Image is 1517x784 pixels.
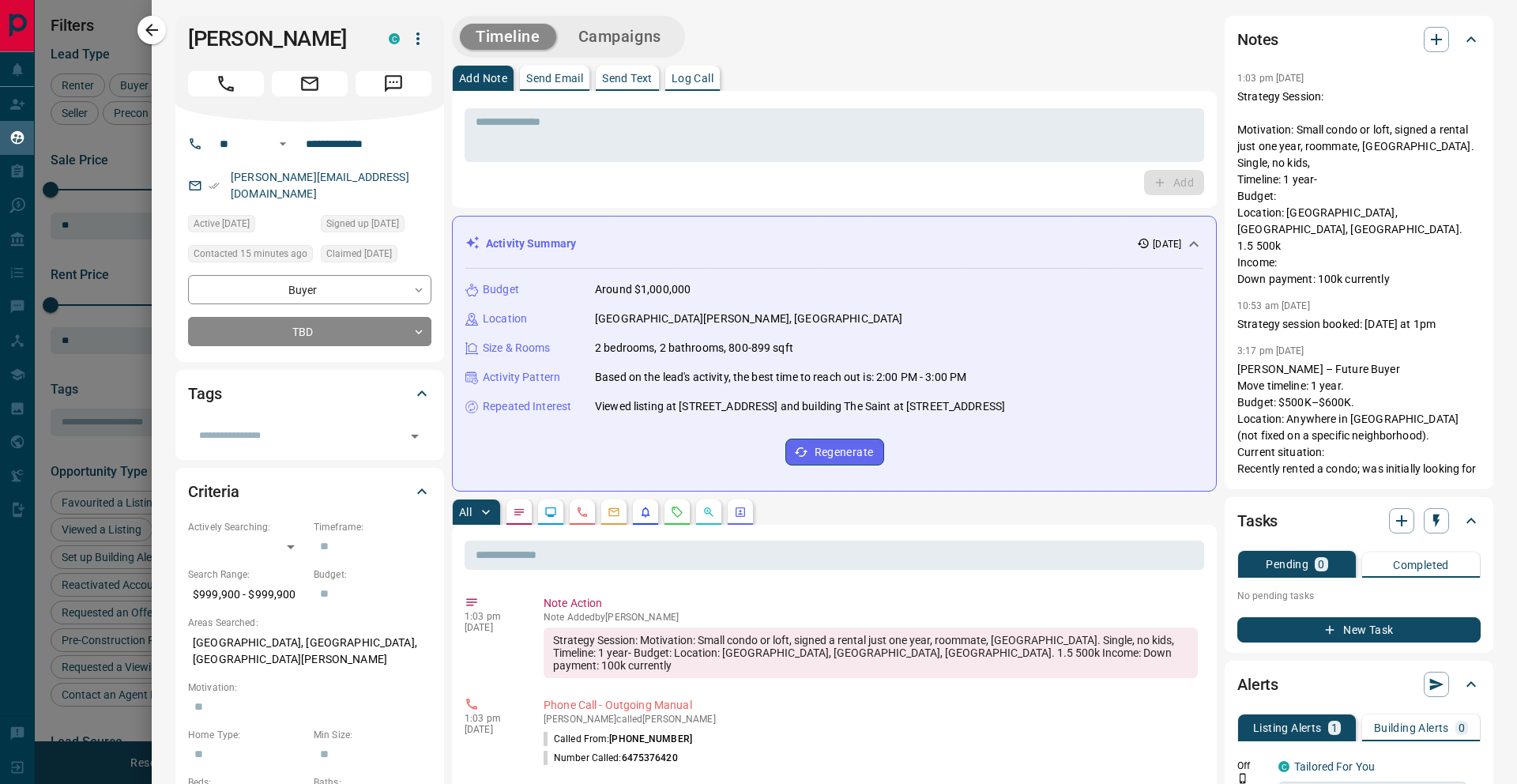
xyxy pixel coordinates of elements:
p: Log Call [672,73,713,84]
div: Tue Aug 12 2025 [188,215,313,237]
svg: Email Verified [209,180,220,191]
button: New Task [1237,617,1481,643]
p: Size & Rooms [483,340,551,356]
h2: Tags [188,381,221,406]
p: Activity Summary [486,236,576,252]
p: 10:53 am [DATE] [1237,300,1310,311]
p: [DATE] [465,724,520,735]
p: Building Alerts [1374,722,1449,733]
p: Repeated Interest [483,398,571,415]
span: Contacted 15 minutes ago [194,246,307,262]
p: Motivation: [188,680,431,695]
div: Wed Aug 13 2025 [321,245,431,267]
p: Strategy session booked: [DATE] at 1pm [1237,316,1481,333]
p: Actively Searching: [188,520,306,534]
span: 6475376420 [622,752,678,763]
span: [PHONE_NUMBER] [609,733,692,744]
p: 2 bedrooms, 2 bathrooms, 800-899 sqft [595,340,793,356]
p: Activity Pattern [483,369,560,386]
p: Min Size: [314,728,431,742]
p: $999,900 - $999,900 [188,582,306,608]
p: [PERSON_NAME] called [PERSON_NAME] [544,714,1198,725]
p: Budget: [314,567,431,582]
p: [DATE] [1153,237,1181,251]
p: Based on the lead's activity, the best time to reach out is: 2:00 PM - 3:00 PM [595,369,966,386]
p: All [459,507,472,518]
p: Listing Alerts [1253,722,1322,733]
span: Message [356,71,431,96]
p: 1:03 pm [DATE] [1237,73,1304,84]
div: Buyer [188,275,431,304]
p: Around $1,000,000 [595,281,691,298]
button: Open [273,134,292,153]
p: 1 [1331,722,1338,733]
a: Tailored For You [1294,760,1375,773]
p: Search Range: [188,567,306,582]
p: Send Text [602,73,653,84]
div: Alerts [1237,665,1481,703]
p: 1:03 pm [465,611,520,622]
button: Open [404,425,426,447]
h2: Criteria [188,479,239,504]
button: Timeline [460,24,556,50]
svg: Requests [671,506,683,518]
p: Pending [1266,559,1308,570]
span: Active [DATE] [194,216,250,232]
p: 1:03 pm [465,713,520,724]
div: Tue Aug 12 2025 [321,215,431,237]
div: Activity Summary[DATE] [465,229,1203,258]
div: Mon Aug 18 2025 [188,245,313,267]
h2: Tasks [1237,508,1278,533]
p: No pending tasks [1237,584,1481,608]
div: Notes [1237,21,1481,58]
p: [DATE] [465,622,520,633]
p: Off [1237,759,1269,773]
button: Campaigns [563,24,677,50]
svg: Push Notification Only [1237,773,1248,784]
div: Criteria [188,473,431,511]
div: condos.ca [389,33,400,44]
p: Home Type: [188,728,306,742]
svg: Notes [513,506,525,518]
p: Location [483,311,527,327]
p: Phone Call - Outgoing Manual [544,697,1198,714]
div: Tags [188,375,431,413]
svg: Agent Actions [734,506,747,518]
div: Strategy Session: Motivation: Small condo or loft, signed a rental just one year, roommate, [GEOG... [544,628,1198,678]
svg: Listing Alerts [639,506,652,518]
h2: Notes [1237,27,1278,52]
p: Timeframe: [314,520,431,534]
h2: Alerts [1237,672,1278,697]
p: Areas Searched: [188,616,431,630]
span: Signed up [DATE] [326,216,399,232]
p: Budget [483,281,519,298]
h1: [PERSON_NAME] [188,26,365,51]
p: Send Email [526,73,583,84]
p: Viewed listing at [STREET_ADDRESS] and building The Saint at [STREET_ADDRESS] [595,398,1005,415]
svg: Emails [608,506,620,518]
svg: Lead Browsing Activity [544,506,557,518]
p: Completed [1393,560,1449,571]
span: Claimed [DATE] [326,246,392,262]
p: Note Added by [PERSON_NAME] [544,612,1198,623]
p: 3:17 pm [DATE] [1237,345,1304,356]
p: Strategy Session: Motivation: Small condo or loft, signed a rental just one year, roommate, [GEOG... [1237,89,1481,288]
p: [GEOGRAPHIC_DATA], [GEOGRAPHIC_DATA], [GEOGRAPHIC_DATA][PERSON_NAME] [188,630,431,673]
span: Email [272,71,348,96]
p: Called From: [544,732,692,746]
p: [PERSON_NAME] – Future Buyer Move timeline: 1 year. Budget: $500K–$600K. Location: Anywhere in [G... [1237,361,1481,527]
p: 0 [1459,722,1465,733]
button: Regenerate [785,439,884,465]
div: condos.ca [1278,761,1289,772]
p: 0 [1318,559,1324,570]
svg: Calls [576,506,589,518]
p: [GEOGRAPHIC_DATA][PERSON_NAME], [GEOGRAPHIC_DATA] [595,311,902,327]
svg: Opportunities [702,506,715,518]
p: Number Called: [544,751,678,765]
div: TBD [188,317,431,346]
a: [PERSON_NAME][EMAIL_ADDRESS][DOMAIN_NAME] [231,171,409,200]
div: Tasks [1237,502,1481,540]
p: Add Note [459,73,507,84]
p: Note Action [544,595,1198,612]
span: Call [188,71,264,96]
